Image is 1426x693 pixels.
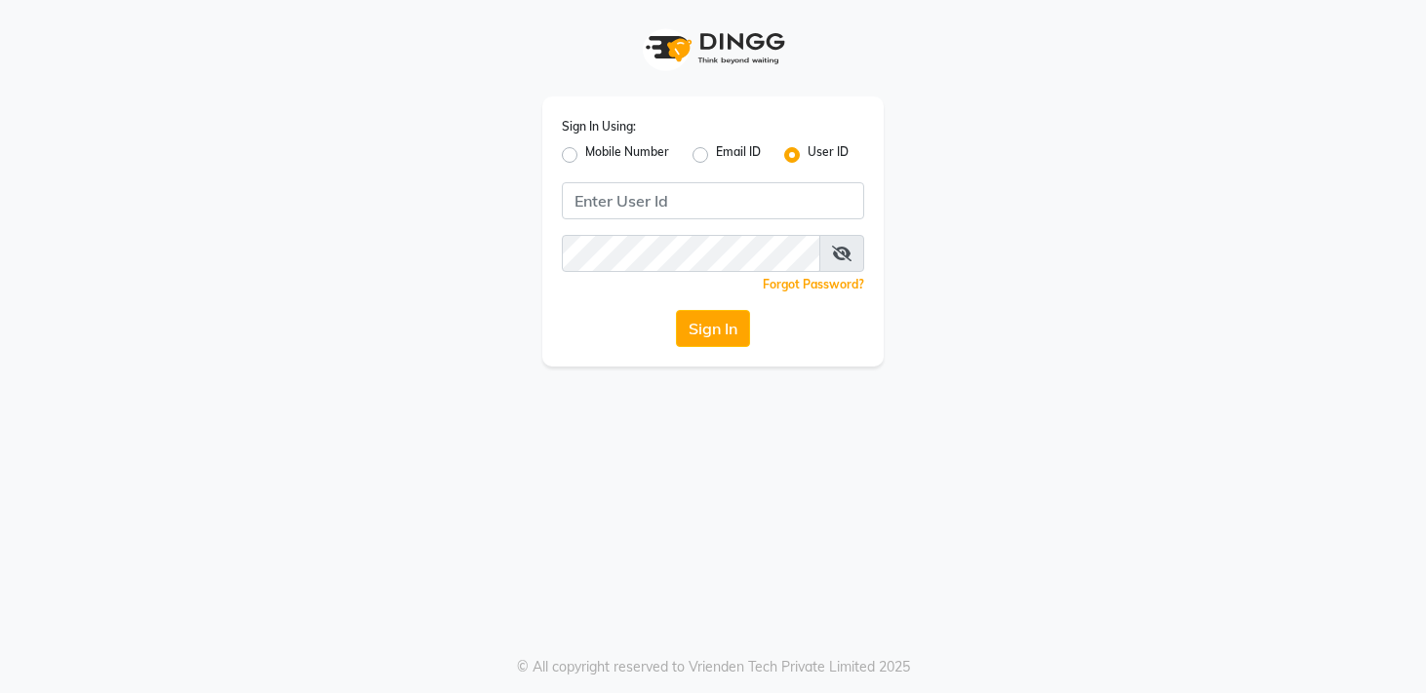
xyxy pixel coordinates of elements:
[676,310,750,347] button: Sign In
[562,235,820,272] input: Username
[562,118,636,135] label: Sign In Using:
[808,143,849,167] label: User ID
[635,19,791,77] img: logo1.svg
[562,182,864,219] input: Username
[585,143,669,167] label: Mobile Number
[716,143,761,167] label: Email ID
[763,277,864,291] a: Forgot Password?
